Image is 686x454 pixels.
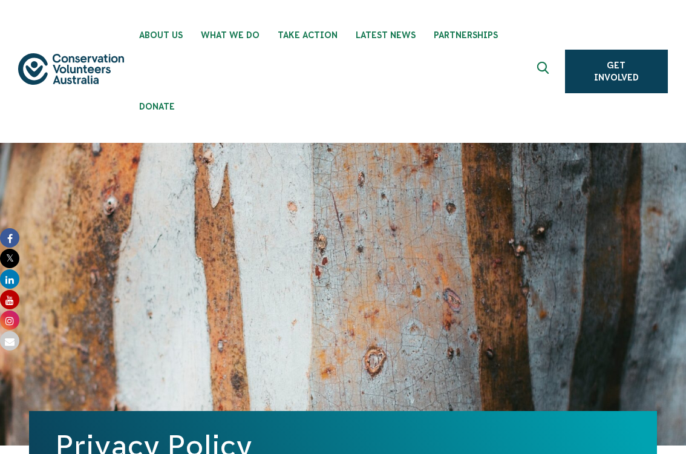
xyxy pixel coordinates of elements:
span: Donate [139,102,175,111]
img: logo.svg [18,53,124,84]
span: About Us [139,30,183,40]
span: Latest News [356,30,416,40]
span: Partnerships [434,30,498,40]
span: Take Action [278,30,338,40]
button: Expand search box Close search box [530,57,559,86]
span: Expand search box [537,62,552,81]
a: Get Involved [565,50,668,93]
span: What We Do [201,30,260,40]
